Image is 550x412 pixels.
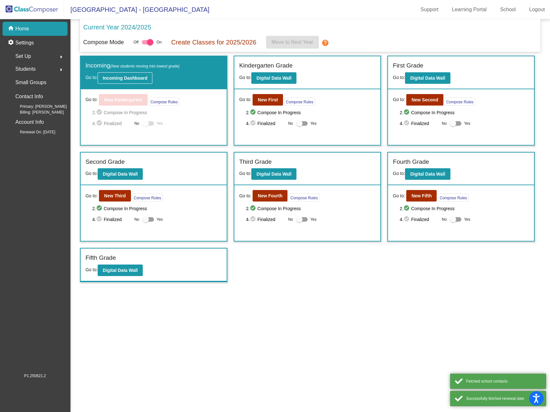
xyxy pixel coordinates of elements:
[85,61,180,70] label: Incoming
[85,157,125,167] label: Second Grade
[256,75,291,81] b: Digital Data Wall
[253,190,287,202] button: New Fourth
[15,78,46,87] p: Small Groups
[239,193,251,199] span: Go to:
[239,61,293,70] label: Kindergarten Grade
[239,75,251,80] span: Go to:
[110,64,180,68] span: (New students moving into lowest grade)
[258,97,278,102] b: New First
[495,4,521,15] a: School
[239,96,251,103] span: Go to:
[99,94,148,106] button: New Kindergarten
[15,39,34,47] p: Settings
[403,120,411,127] mat-icon: check_circle
[256,171,291,177] b: Digital Data Wall
[103,75,147,81] b: Incoming Dashboard
[400,109,530,116] span: 2. Compose In Progress
[393,193,405,199] span: Go to:
[258,193,282,198] b: New Fourth
[406,190,437,202] button: New Fifth
[8,39,15,47] mat-icon: settings
[406,94,443,106] button: New Second
[403,109,411,116] mat-icon: check_circle
[393,96,405,103] span: Go to:
[98,72,152,84] button: Incoming Dashboard
[411,193,432,198] b: New Fifth
[83,22,151,32] p: Current Year 2024/2025
[98,168,143,180] button: Digital Data Wall
[393,75,405,80] span: Go to:
[442,121,447,126] span: No
[10,109,64,115] span: Billing: [PERSON_NAME]
[92,216,131,223] span: 4. Finalized
[104,97,142,102] b: New Kindergarten
[310,216,317,223] span: Yes
[85,193,98,199] span: Go to:
[310,120,317,127] span: Yes
[15,118,44,127] p: Account Info
[410,75,445,81] b: Digital Data Wall
[416,4,444,15] a: Support
[134,121,139,126] span: No
[464,216,470,223] span: Yes
[239,171,251,176] span: Go to:
[157,120,163,127] span: Yes
[266,36,319,49] button: Move to Next Year
[157,216,163,223] span: Yes
[15,25,29,33] p: Home
[85,267,98,272] span: Go to:
[8,25,15,33] mat-icon: home
[411,97,438,102] b: New Second
[410,171,445,177] b: Digital Data Wall
[466,396,541,401] div: Successfully fetched renewal date
[10,104,67,109] span: Primary: [PERSON_NAME]
[271,39,313,45] span: Move to Next Year
[400,216,439,223] span: 4. Finalized
[250,109,257,116] mat-icon: check_circle
[251,168,296,180] button: Digital Data Wall
[403,205,411,212] mat-icon: check_circle
[96,216,104,223] mat-icon: check_circle
[92,109,222,116] span: 2. Compose In Progress
[400,120,439,127] span: 4. Finalized
[57,53,65,61] mat-icon: arrow_right
[96,120,104,127] mat-icon: check_circle
[92,205,222,212] span: 2. Compose In Progress
[133,39,139,45] span: Off
[246,120,285,127] span: 4. Finalized
[464,120,470,127] span: Yes
[393,157,429,167] label: Fourth Grade
[447,4,492,15] a: Learning Portal
[403,216,411,223] mat-icon: check_circle
[96,205,104,212] mat-icon: check_circle
[15,65,36,74] span: Students
[393,61,423,70] label: First Grade
[246,109,376,116] span: 2. Compose In Progress
[171,37,256,47] p: Create Classes for 2025/2026
[445,98,475,106] button: Compose Rules
[288,217,293,222] span: No
[15,52,31,61] span: Set Up
[289,194,319,202] button: Compose Rules
[85,75,98,80] span: Go to:
[83,38,124,47] p: Compose Mode
[405,72,450,84] button: Digital Data Wall
[85,253,116,263] label: Fifth Grade
[99,190,131,202] button: New Third
[64,4,209,15] span: [GEOGRAPHIC_DATA] - [GEOGRAPHIC_DATA]
[92,120,131,127] span: 4. Finalized
[253,94,283,106] button: New First
[239,157,271,167] label: Third Grade
[104,193,126,198] b: New Third
[103,268,138,273] b: Digital Data Wall
[149,98,179,106] button: Compose Rules
[246,205,376,212] span: 2. Compose In Progress
[438,194,468,202] button: Compose Rules
[442,217,447,222] span: No
[96,109,104,116] mat-icon: check_circle
[15,92,43,101] p: Contact Info
[524,4,550,15] a: Logout
[98,265,143,276] button: Digital Data Wall
[250,216,257,223] mat-icon: check_circle
[57,66,65,74] mat-icon: arrow_right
